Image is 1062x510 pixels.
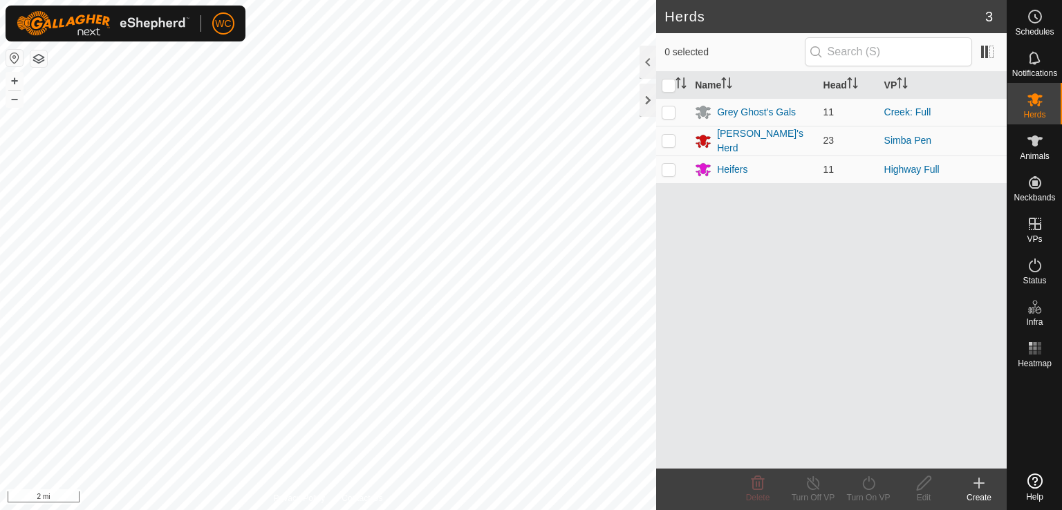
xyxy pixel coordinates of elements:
[6,73,23,89] button: +
[689,72,817,99] th: Name
[1023,111,1045,119] span: Herds
[823,106,835,117] span: 11
[717,162,747,177] div: Heifers
[717,105,796,120] div: Grey Ghost's Gals
[1026,493,1043,501] span: Help
[785,491,841,504] div: Turn Off VP
[664,8,985,25] h2: Herds
[884,164,940,175] a: Highway Full
[6,91,23,107] button: –
[1014,193,1055,202] span: Neckbands
[1023,276,1046,285] span: Status
[897,79,908,91] p-sorticon: Activate to sort
[884,106,931,117] a: Creek: Full
[1007,468,1062,507] a: Help
[985,6,993,27] span: 3
[1026,318,1043,326] span: Infra
[664,45,804,59] span: 0 selected
[818,72,879,99] th: Head
[1020,152,1050,160] span: Animals
[823,135,835,146] span: 23
[17,11,189,36] img: Gallagher Logo
[215,17,231,31] span: WC
[30,50,47,67] button: Map Layers
[951,491,1007,504] div: Create
[884,135,931,146] a: Simba Pen
[879,72,1007,99] th: VP
[1027,235,1042,243] span: VPs
[721,79,732,91] p-sorticon: Activate to sort
[342,492,382,504] a: Contact Us
[847,79,858,91] p-sorticon: Activate to sort
[676,79,687,91] p-sorticon: Activate to sort
[6,50,23,66] button: Reset Map
[1018,359,1052,368] span: Heatmap
[1015,28,1054,36] span: Schedules
[841,491,896,504] div: Turn On VP
[1012,69,1057,77] span: Notifications
[805,37,972,66] input: Search (S)
[717,126,812,155] div: [PERSON_NAME]'s Herd
[896,491,951,504] div: Edit
[823,164,835,175] span: 11
[274,492,326,504] a: Privacy Policy
[746,493,770,502] span: Delete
